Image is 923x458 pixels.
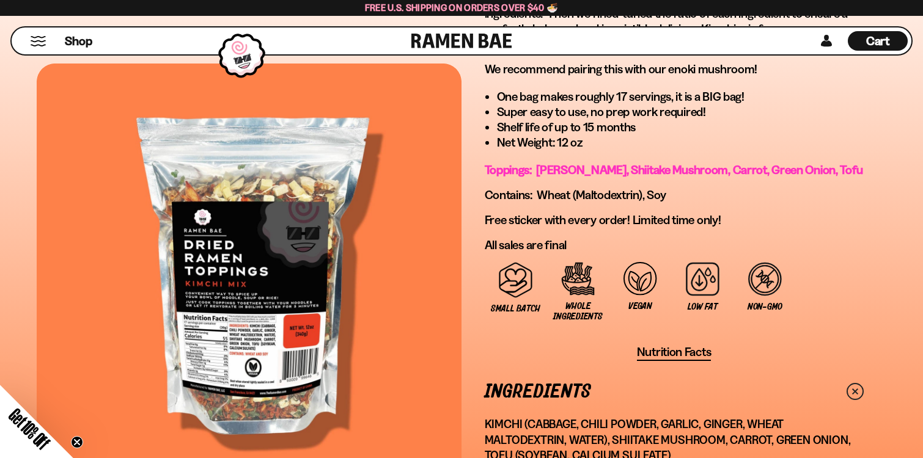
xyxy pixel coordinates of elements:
[6,405,53,453] span: Get 10% Off
[866,34,890,48] span: Cart
[497,104,864,120] li: Super easy to use, no prep work required!
[637,344,712,361] button: Nutrition Facts
[485,162,863,177] span: Toppings: [PERSON_NAME], Shiitake Mushroom, Carrot, Green Onion, Tofu
[497,135,864,150] li: Net Weight: 12 oz
[485,213,864,228] p: Free sticker with every order! Limited time only!
[497,89,864,104] li: One bag makes roughly 17 servings, it is a BIG bag!
[628,301,652,311] span: Vegan
[30,36,46,46] button: Mobile Menu Trigger
[485,62,864,77] p: We recommend pairing this with our enoki mushroom!
[848,27,908,54] a: Cart
[485,371,864,413] a: Ingredients
[748,302,782,312] span: Non-GMO
[65,31,92,51] a: Shop
[365,2,559,13] span: Free U.S. Shipping on Orders over $40 🍜
[71,436,83,448] button: Close teaser
[485,187,667,202] span: Contains: Wheat (Maltodextrin), Soy
[553,301,603,322] span: Whole Ingredients
[491,304,540,314] span: Small Batch
[485,238,864,253] p: All sales are final
[65,33,92,49] span: Shop
[637,344,712,360] span: Nutrition Facts
[497,120,864,135] li: Shelf life of up to 15 months
[688,302,717,312] span: Low Fat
